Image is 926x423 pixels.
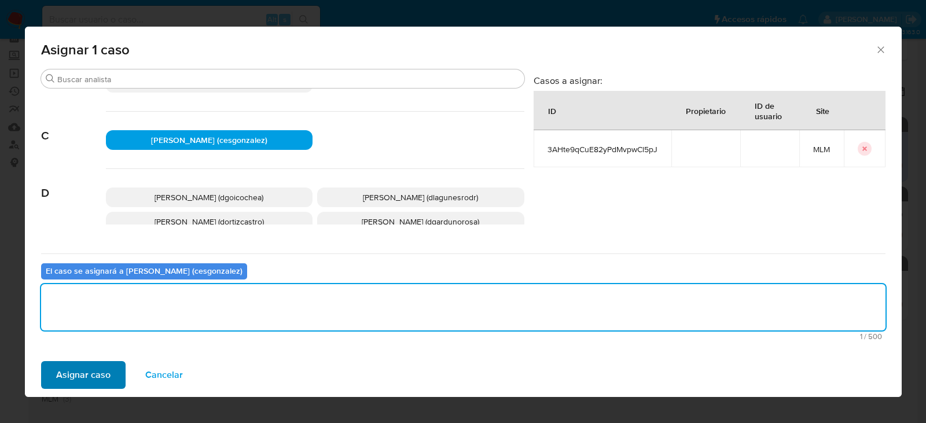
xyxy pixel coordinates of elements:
[155,216,264,227] span: [PERSON_NAME] (dortizcastro)
[362,216,479,227] span: [PERSON_NAME] (dgardunorosa)
[106,212,313,231] div: [PERSON_NAME] (dortizcastro)
[41,112,106,143] span: C
[547,144,657,155] span: 3AHte9qCuE82yPdMvpwCl5pJ
[25,27,902,397] div: assign-modal
[363,192,478,203] span: [PERSON_NAME] (dlagunesrodr)
[46,265,242,277] b: El caso se asignará a [PERSON_NAME] (cesgonzalez)
[145,362,183,388] span: Cancelar
[130,361,198,389] button: Cancelar
[858,142,872,156] button: icon-button
[106,130,313,150] div: [PERSON_NAME] (cesgonzalez)
[317,212,524,231] div: [PERSON_NAME] (dgardunorosa)
[41,361,126,389] button: Asignar caso
[155,192,263,203] span: [PERSON_NAME] (dgoicochea)
[813,144,830,155] span: MLM
[56,362,111,388] span: Asignar caso
[534,97,570,124] div: ID
[741,91,799,130] div: ID de usuario
[106,187,313,207] div: [PERSON_NAME] (dgoicochea)
[45,333,882,340] span: Máximo 500 caracteres
[41,169,106,200] span: D
[672,97,740,124] div: Propietario
[151,134,267,146] span: [PERSON_NAME] (cesgonzalez)
[41,43,876,57] span: Asignar 1 caso
[875,44,885,54] button: Cerrar ventana
[802,97,843,124] div: Site
[57,74,520,84] input: Buscar analista
[317,187,524,207] div: [PERSON_NAME] (dlagunesrodr)
[46,74,55,83] button: Buscar
[534,75,885,86] h3: Casos a asignar:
